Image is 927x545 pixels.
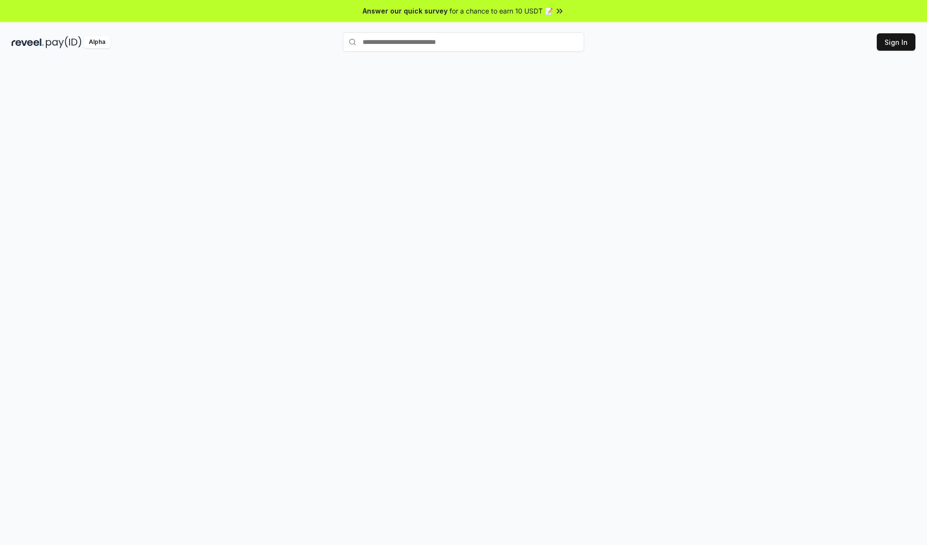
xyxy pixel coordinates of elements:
span: Answer our quick survey [363,6,448,16]
div: Alpha [84,36,111,48]
span: for a chance to earn 10 USDT 📝 [449,6,553,16]
img: reveel_dark [12,36,44,48]
img: pay_id [46,36,82,48]
button: Sign In [877,33,915,51]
